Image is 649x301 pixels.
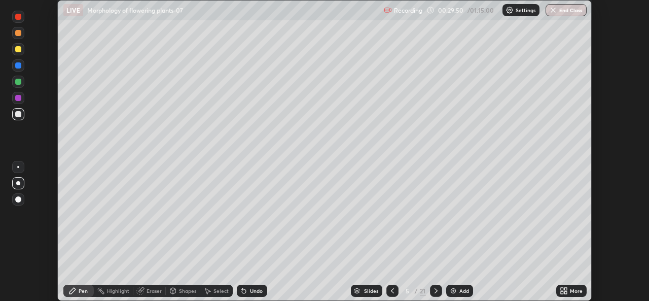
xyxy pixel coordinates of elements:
[516,8,535,13] p: Settings
[403,288,413,294] div: 5
[364,288,378,293] div: Slides
[147,288,162,293] div: Eraser
[420,286,426,295] div: 21
[213,288,229,293] div: Select
[79,288,88,293] div: Pen
[549,6,557,14] img: end-class-cross
[66,6,80,14] p: LIVE
[87,6,183,14] p: Morphology of flowering plants-07
[570,288,583,293] div: More
[546,4,587,16] button: End Class
[459,288,469,293] div: Add
[506,6,514,14] img: class-settings-icons
[449,287,457,295] img: add-slide-button
[384,6,392,14] img: recording.375f2c34.svg
[179,288,196,293] div: Shapes
[250,288,263,293] div: Undo
[394,7,422,14] p: Recording
[415,288,418,294] div: /
[107,288,129,293] div: Highlight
